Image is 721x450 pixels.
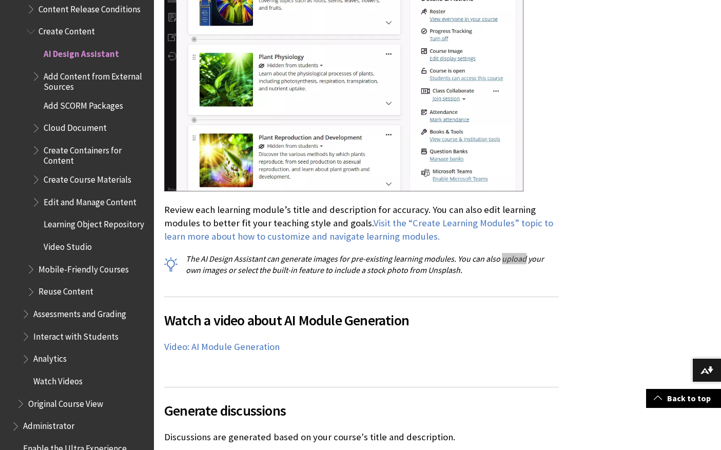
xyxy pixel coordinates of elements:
span: Edit and Manage Content [44,193,137,207]
span: Add Content from External Sources [44,68,147,92]
span: Create Course Materials [44,171,131,185]
span: Content Release Conditions [38,1,141,14]
span: Analytics [33,350,67,364]
span: Video Studio [44,238,92,252]
span: Create Content [38,23,95,37]
span: Watch a video about AI Module Generation [164,309,559,331]
span: Create Containers for Content [44,142,147,166]
span: AI Design Assistant [44,45,119,59]
span: Generate discussions [164,400,559,421]
span: Cloud Document [44,120,107,133]
span: Original Course View [28,395,103,409]
a: Video: AI Module Generation [164,341,280,353]
p: The AI Design Assistant can generate images for pre-existing learning modules. You can also uploa... [164,253,559,276]
span: Watch Videos [33,373,83,386]
span: Interact with Students [33,328,119,342]
span: Assessments and Grading [33,305,126,319]
p: Discussions are generated based on your course's title and description. [164,431,559,444]
span: Add SCORM Packages [44,97,123,111]
span: Mobile-Friendly Courses [38,261,129,275]
a: Back to top [646,389,721,408]
p: Review each learning module’s title and description for accuracy. You can also edit learning modu... [164,203,559,244]
span: Administrator [23,418,74,432]
span: Reuse Content [38,283,93,297]
span: Learning Object Repository [44,216,144,230]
